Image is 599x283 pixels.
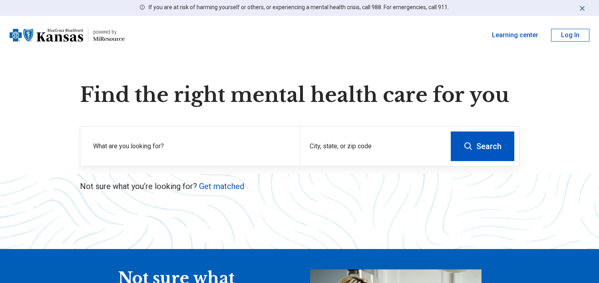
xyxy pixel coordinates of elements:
[93,141,290,151] label: What are you looking for?
[492,30,538,40] a: Learning center
[199,181,244,191] a: Get matched
[80,181,519,192] p: Not sure what you’re looking for?
[551,29,589,42] button: Log In
[149,3,449,12] p: If you are at risk of harming yourself or others, or experiencing a mental health crisis, call 98...
[10,26,125,45] a: Blue Cross Blue Shield Kansaspowered by
[10,26,83,45] img: Blue Cross Blue Shield Kansas
[451,132,514,161] button: Search
[93,28,125,36] div: powered by
[80,83,519,107] h1: Find the right mental health care for you
[578,3,586,13] button: Dismiss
